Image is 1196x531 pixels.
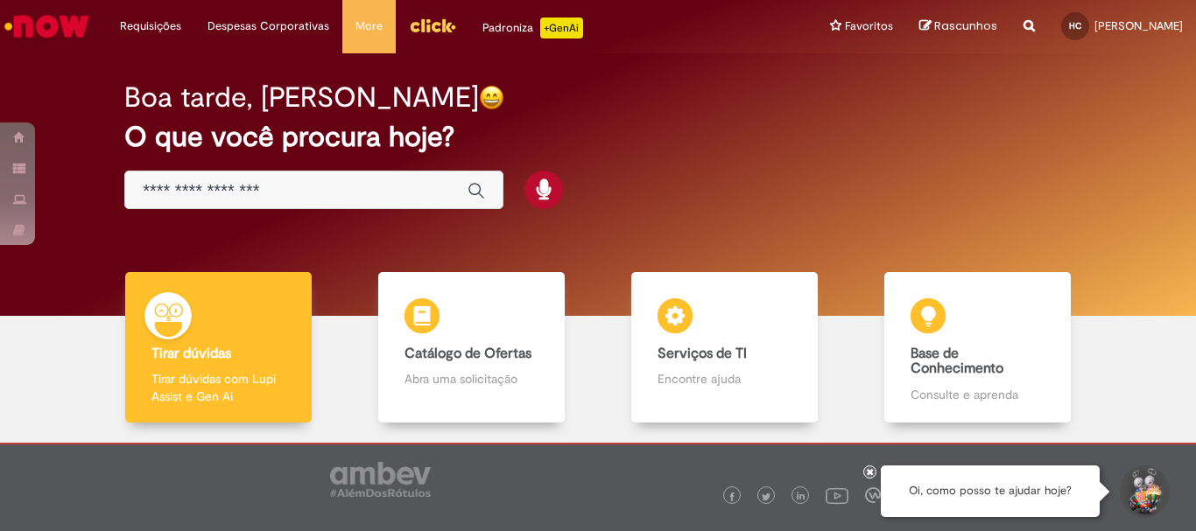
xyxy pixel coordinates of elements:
[919,18,997,35] a: Rascunhos
[330,462,431,497] img: logo_footer_ambev_rotulo_gray.png
[1117,465,1170,518] button: Iniciar Conversa de Suporte
[851,272,1104,423] a: Base de Conhecimento Consulte e aprenda
[345,272,598,423] a: Catálogo de Ofertas Abra uma solicitação
[881,465,1100,517] div: Oi, como posso te ajudar hoje?
[409,12,456,38] img: click_logo_yellow_360x200.png
[911,345,1003,378] b: Base de Conhecimento
[405,370,538,388] p: Abra uma solicitação
[2,9,92,44] img: ServiceNow
[658,345,747,362] b: Serviços de TI
[92,272,345,423] a: Tirar dúvidas Tirar dúvidas com Lupi Assist e Gen Ai
[1069,20,1081,31] span: HC
[658,370,791,388] p: Encontre ajuda
[762,493,770,501] img: logo_footer_twitter.png
[845,17,893,35] span: Favoritos
[405,345,531,362] b: Catálogo de Ofertas
[728,493,736,501] img: logo_footer_facebook.png
[1094,18,1183,33] span: [PERSON_NAME]
[124,82,479,113] h2: Boa tarde, [PERSON_NAME]
[934,17,997,34] span: Rascunhos
[540,17,583,38] p: +GenAi
[120,17,181,35] span: Requisições
[355,17,383,35] span: More
[482,17,583,38] div: Padroniza
[598,272,851,423] a: Serviços de TI Encontre ajuda
[865,487,881,503] img: logo_footer_workplace.png
[151,370,285,405] p: Tirar dúvidas com Lupi Assist e Gen Ai
[208,17,329,35] span: Despesas Corporativas
[479,85,504,110] img: happy-face.png
[797,492,806,502] img: logo_footer_linkedin.png
[911,386,1044,403] p: Consulte e aprenda
[151,345,231,362] b: Tirar dúvidas
[826,484,848,507] img: logo_footer_youtube.png
[124,122,1072,152] h2: O que você procura hoje?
